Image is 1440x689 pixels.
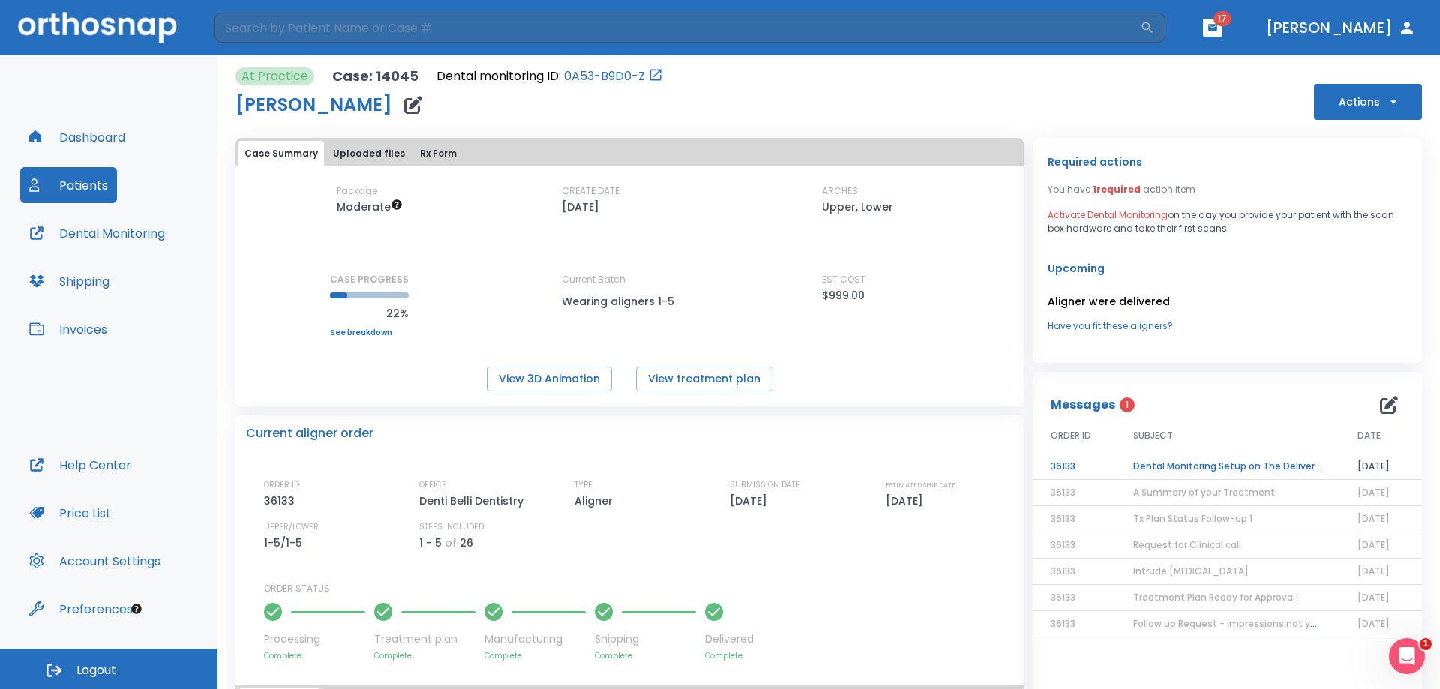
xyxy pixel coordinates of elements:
p: STEPS INCLUDED [419,520,484,534]
span: 36133 [1051,512,1075,525]
span: 36133 [1051,617,1075,630]
span: Request for Clinical call [1133,538,1241,551]
p: Dental monitoring ID: [436,67,561,85]
span: Follow up Request - impressions not yet received [1133,617,1363,630]
p: 36133 [264,492,300,510]
input: Search by Patient Name or Case # [214,13,1140,43]
p: Aligner were delivered [1048,292,1407,310]
p: Package [337,184,377,198]
p: UPPER/LOWER [264,520,319,534]
a: Have you fit these aligners? [1048,319,1407,333]
a: 0A53-B9D0-Z [564,67,645,85]
p: [DATE] [886,492,928,510]
button: Help Center [20,447,140,483]
span: 36133 [1051,486,1075,499]
p: Treatment plan [374,631,475,647]
p: Complete [374,650,475,661]
span: Activate Dental Monitoring [1048,208,1168,221]
p: $999.00 [822,286,865,304]
span: Up to 20 Steps (40 aligners) [337,199,403,214]
span: SUBJECT [1133,429,1173,442]
button: Case Summary [238,141,324,166]
a: Invoices [20,311,116,347]
p: Current Batch [562,273,697,286]
h1: [PERSON_NAME] [235,96,392,114]
p: Denti Belli Dentistry [419,492,529,510]
p: OFFICE [419,478,446,492]
p: You have action item [1048,183,1195,196]
p: Complete [484,650,586,661]
span: 36133 [1051,591,1075,604]
div: tabs [238,141,1021,166]
span: 36133 [1051,538,1075,551]
p: Shipping [595,631,696,647]
p: Case: 14045 [332,67,418,85]
p: Manufacturing [484,631,586,647]
button: Uploaded files [327,141,411,166]
button: View 3D Animation [487,367,612,391]
td: Dental Monitoring Setup on The Delivery Day [1115,454,1339,480]
span: [DATE] [1357,538,1390,551]
button: Preferences [20,591,142,627]
span: 36133 [1051,565,1075,577]
p: Current aligner order [246,424,373,442]
p: At Practice [241,67,308,85]
p: Required actions [1048,153,1142,171]
button: Shipping [20,263,118,299]
span: DATE [1357,429,1381,442]
p: ORDER ID [264,478,299,492]
span: [DATE] [1357,591,1390,604]
p: ARCHES [822,184,858,198]
div: Open patient in dental monitoring portal [436,67,663,85]
p: [DATE] [562,198,599,216]
span: A Summary of your Treatment [1133,486,1275,499]
span: Intrude [MEDICAL_DATA] [1133,565,1249,577]
button: View treatment plan [636,367,772,391]
p: Wearing aligners 1-5 [562,292,697,310]
span: [DATE] [1357,486,1390,499]
button: Dental Monitoring [20,215,174,251]
p: Delivered [705,631,754,647]
iframe: Intercom live chat [1389,638,1425,674]
p: ESTIMATED SHIP DATE [886,478,955,492]
p: 1 - 5 [419,534,442,552]
p: Complete [705,650,754,661]
span: ORDER ID [1051,429,1091,442]
span: 1 [1120,397,1135,412]
button: Dashboard [20,119,134,155]
p: Processing [264,631,365,647]
p: Complete [595,650,696,661]
p: Aligner [574,492,618,510]
span: 1 required [1093,183,1141,196]
div: Tooltip anchor [130,602,143,616]
p: EST COST [822,273,865,286]
span: Treatment Plan Ready for Approval! [1133,591,1298,604]
a: See breakdown [330,328,409,337]
p: ORDER STATUS [264,582,1013,595]
button: Account Settings [20,543,169,579]
button: Actions [1314,84,1422,120]
td: [DATE] [1339,454,1422,480]
p: Complete [264,650,365,661]
p: 26 [460,534,473,552]
span: [DATE] [1357,617,1390,630]
button: Rx Form [414,141,463,166]
button: Price List [20,495,120,531]
p: Upper, Lower [822,198,893,216]
span: Logout [76,662,116,679]
span: 17 [1213,11,1231,26]
p: CREATE DATE [562,184,619,198]
button: Patients [20,167,117,203]
p: on the day you provide your patient with the scan box hardware and take their first scans. [1048,208,1407,235]
p: TYPE [574,478,592,492]
p: of [445,534,457,552]
p: 22% [330,304,409,322]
